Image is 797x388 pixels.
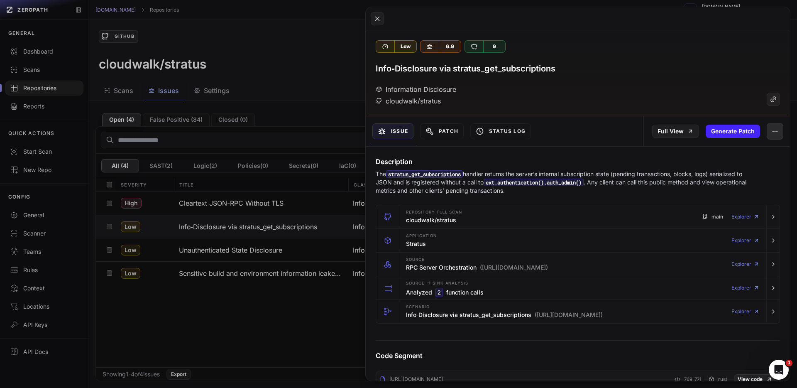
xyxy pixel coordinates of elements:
[470,123,531,139] button: Status Log
[535,311,603,319] span: ([URL][DOMAIN_NAME])
[480,263,548,272] span: ([URL][DOMAIN_NAME])
[406,263,548,272] h3: RPC Server Orchestration
[731,256,760,273] a: Explorer
[376,276,780,300] button: Source -> Sink Analysis Analyzed 2 function calls Explorer
[652,125,699,138] a: Full View
[406,305,430,309] span: Scenario
[426,280,431,286] span: ->
[406,280,468,286] span: Source Sink Analysis
[706,125,760,138] button: Generate Patch
[734,374,776,384] a: View code
[406,288,484,297] h3: Analyzed function calls
[406,311,603,319] h3: Info‐Disclosure via stratus_get_subscriptions
[406,210,462,214] span: Repository Full scan
[376,170,748,195] p: The handler returns the server’s internal subscription state (pending transactions, blocks, logs)...
[718,376,727,383] span: rust
[406,240,426,248] h3: Stratus
[731,232,760,249] a: Explorer
[406,258,425,262] span: Source
[769,360,789,380] iframe: Intercom live chat
[420,123,464,139] button: Patch
[684,374,702,384] span: 769-771
[376,229,780,252] button: Application Stratus Explorer
[731,303,760,320] a: Explorer
[372,123,413,139] button: Issue
[786,360,792,366] span: 1
[406,234,437,238] span: Application
[376,253,780,276] button: Source RPC Server Orchestration ([URL][DOMAIN_NAME]) Explorer
[435,288,443,297] code: 2
[386,170,463,178] code: stratus_get_subscriptions
[731,280,760,296] a: Explorer
[379,376,443,383] div: [URL][DOMAIN_NAME]
[376,205,780,228] button: Repository Full scan cloudwalk/stratus main Explorer
[731,209,760,225] a: Explorer
[376,96,441,106] div: cloudwalk/stratus
[376,300,780,323] button: Scenario Info‐Disclosure via stratus_get_subscriptions ([URL][DOMAIN_NAME]) Explorer
[406,216,456,224] h3: cloudwalk/stratus
[376,157,780,167] h4: Description
[376,351,780,361] h4: Code Segment
[711,214,723,220] span: main
[484,179,584,186] code: ext.authentication().auth_admin()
